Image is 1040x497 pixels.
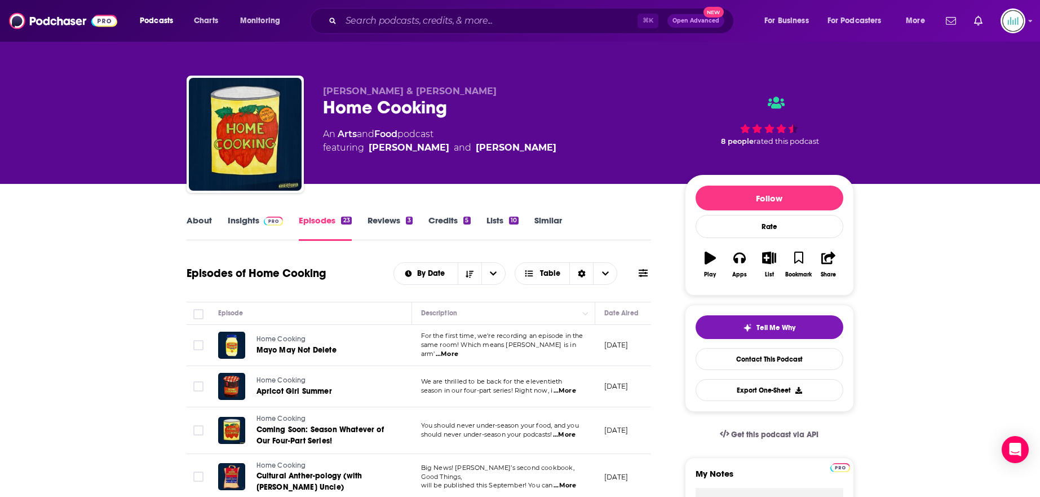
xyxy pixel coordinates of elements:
span: same room! Which means [PERSON_NAME] is in arm' [421,341,576,358]
span: Podcasts [140,13,173,29]
a: Apricot Girl Summer [256,386,391,397]
span: For the first time, we're recording an episode in the [421,332,583,340]
a: Arts [338,129,357,139]
button: Open AdvancedNew [667,14,724,28]
span: season in our four-part series! Right now, i [421,386,553,394]
a: Home Cooking [256,461,392,471]
div: An podcast [323,127,556,155]
img: Podchaser Pro [830,463,850,472]
button: Column Actions [579,307,592,320]
span: Toggle select row [193,425,203,436]
div: Play [704,271,716,278]
div: 3 [406,217,413,225]
p: [DATE] [604,425,629,435]
span: ...More [554,481,576,490]
h1: Episodes of Home Cooking [187,266,326,280]
span: should never under-season your podcasts! [421,430,552,438]
a: Reviews3 [368,215,413,241]
button: Share [813,244,843,285]
a: About [187,215,212,241]
button: open menu [820,12,898,30]
img: Podchaser Pro [264,217,284,226]
button: open menu [232,12,295,30]
p: [DATE] [604,381,629,391]
label: My Notes [696,468,843,488]
a: Get this podcast via API [711,421,828,448]
span: Home Cooking [256,376,306,384]
div: 10 [509,217,519,225]
div: Sort Direction [569,263,593,284]
div: List [765,271,774,278]
span: Apricot Girl Summer [256,386,332,396]
button: open menu [756,12,823,30]
div: Rate [696,215,843,238]
span: [PERSON_NAME] & [PERSON_NAME] [323,86,497,96]
a: Contact This Podcast [696,348,843,370]
span: More [906,13,925,29]
span: 8 people [721,137,754,146]
button: open menu [481,263,505,284]
div: 5 [463,217,470,225]
span: Home Cooking [256,335,306,343]
button: Sort Direction [458,263,481,284]
a: Show notifications dropdown [970,11,987,30]
a: Mayo May Not Delete [256,345,391,356]
span: Toggle select row [193,381,203,392]
span: Monitoring [240,13,280,29]
span: For Podcasters [827,13,882,29]
span: Logged in as podglomerate [1001,8,1025,33]
img: Podchaser - Follow, Share and Rate Podcasts [9,10,117,32]
span: ...More [553,430,576,439]
span: You should never under-season your food, and you [421,421,579,429]
a: Home Cooking [256,335,391,345]
a: Hrishikesh Hirway [476,141,556,155]
span: and [454,141,471,155]
span: will be published this September! You can [421,481,553,489]
span: By Date [417,270,449,278]
div: Share [821,271,836,278]
button: Apps [725,244,754,285]
h2: Choose List sort [393,262,506,285]
button: List [754,244,784,285]
span: We are thrilled to be back for the eleventieth [421,377,563,385]
a: Samin Nosrat [369,141,449,155]
a: Cultural Anther-pology (with [PERSON_NAME] Uncle) [256,470,392,493]
button: Play [696,244,725,285]
p: [DATE] [604,340,629,350]
span: Open Advanced [672,18,719,24]
div: Episode [218,306,244,320]
a: Credits5 [428,215,470,241]
span: Get this podcast via API [731,430,818,439]
div: 23 [341,217,351,225]
a: Home Cooking [256,376,391,386]
button: open menu [394,270,458,278]
span: Coming Soon: Season Whatever of Our Four-Part Series! [256,425,384,446]
span: Big News! [PERSON_NAME]’s second cookbook, Good Things, [421,464,574,481]
span: rated this podcast [754,137,819,146]
div: Apps [732,271,747,278]
button: Bookmark [784,244,813,285]
span: Table [540,270,560,278]
a: Charts [187,12,225,30]
span: Charts [194,13,218,29]
button: Show profile menu [1001,8,1025,33]
img: User Profile [1001,8,1025,33]
span: Home Cooking [256,461,306,469]
div: Bookmark [785,271,812,278]
div: Search podcasts, credits, & more... [321,8,745,34]
p: [DATE] [604,472,629,482]
img: Home Cooking [189,78,302,191]
span: Mayo May Not Delete [256,345,337,355]
a: Episodes23 [299,215,351,241]
a: Coming Soon: Season Whatever of Our Four-Part Series! [256,424,392,447]
span: ⌘ K [638,14,658,28]
a: Show notifications dropdown [941,11,961,30]
button: tell me why sparkleTell Me Why [696,315,843,339]
a: Pro website [830,461,850,472]
span: featuring [323,141,556,155]
span: Toggle select row [193,340,203,350]
a: Home Cooking [256,414,392,424]
a: Food [374,129,397,139]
